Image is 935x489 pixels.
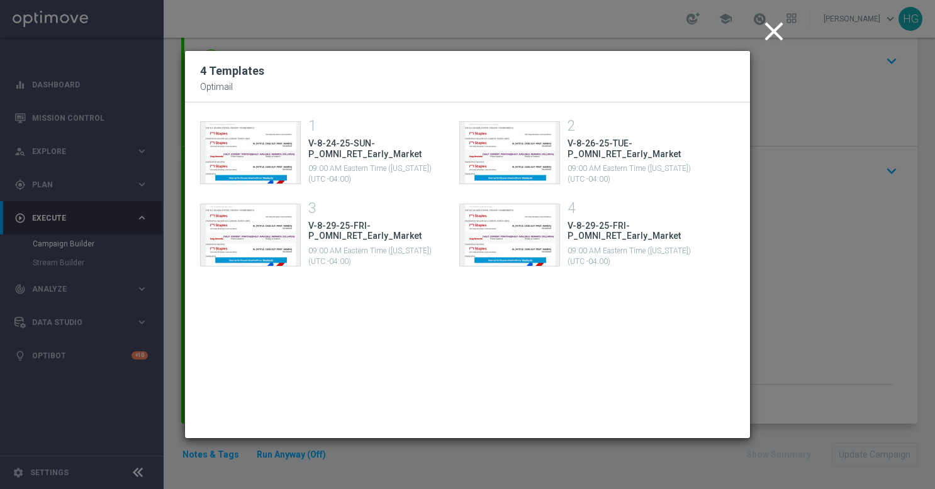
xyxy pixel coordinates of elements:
div: 1 [308,121,440,132]
div: 3 [308,204,440,214]
button: close [756,13,795,52]
div: 09:00 AM Eastern Time ([US_STATE]) (UTC -04:00) [568,163,700,185]
div: 09:00 AM Eastern Time ([US_STATE]) (UTC -04:00) [308,246,440,267]
div: 09:00 AM Eastern Time ([US_STATE]) (UTC -04:00) [308,163,440,185]
div: 4 [568,204,700,214]
div: Optimail [200,82,735,92]
i: close [758,16,790,47]
span: V-8-29-25-FRI-P_OMNI_RET_Early_Market [308,220,440,241]
span: V-8-26-25-TUE-P_OMNI_RET_Early_Market [568,138,700,160]
div: 09:00 AM Eastern Time ([US_STATE]) (UTC -04:00) [568,246,700,267]
div: 2 [568,121,700,132]
span: V-8-24-25-SUN-P_OMNI_RET_Early_Market [308,138,440,160]
h2: 4 Templates [200,63,735,79]
span: V-8-29-25-FRI-P_OMNI_RET_Early_Market [568,220,700,241]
